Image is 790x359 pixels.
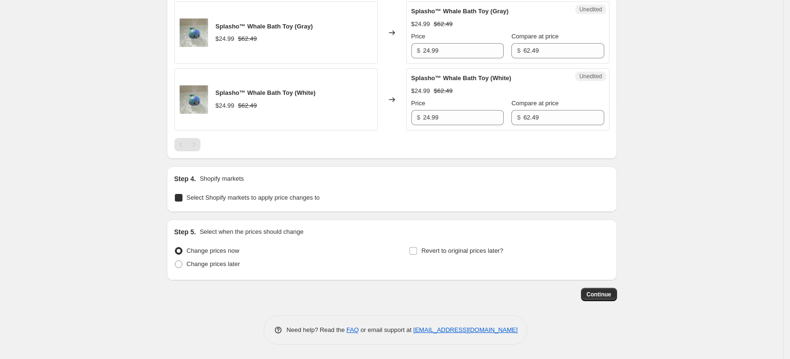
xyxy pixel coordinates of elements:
span: Need help? Read the [287,326,347,333]
span: Splasho™ Whale Bath Toy (Gray) [216,23,313,30]
span: $ [417,47,420,54]
img: 4_dab923e1-d5f0-40e3-af40-3e3bb0e9b0a7_80x.png [180,85,208,114]
span: $24.99 [216,102,235,109]
span: Change prices later [187,260,240,267]
button: Continue [581,288,617,301]
span: $24.99 [216,35,235,42]
img: 4_dab923e1-d5f0-40e3-af40-3e3bb0e9b0a7_80x.png [180,18,208,47]
span: Unedited [579,73,602,80]
span: $ [517,114,520,121]
span: Price [411,100,426,107]
span: Price [411,33,426,40]
span: Compare at price [511,33,559,40]
span: Change prices now [187,247,239,254]
h2: Step 5. [174,227,196,237]
a: [EMAIL_ADDRESS][DOMAIN_NAME] [413,326,518,333]
span: Select Shopify markets to apply price changes to [187,194,320,201]
span: Revert to original prices later? [421,247,503,254]
span: $62.49 [238,35,257,42]
span: $62.49 [238,102,257,109]
span: $ [517,47,520,54]
span: $ [417,114,420,121]
span: $62.49 [434,20,453,28]
nav: Pagination [174,138,200,151]
h2: Step 4. [174,174,196,184]
span: Splasho™ Whale Bath Toy (White) [216,89,316,96]
span: Unedited [579,6,602,13]
span: or email support at [359,326,413,333]
p: Select when the prices should change [200,227,303,237]
span: Continue [587,291,611,298]
span: Splasho™ Whale Bath Toy (Gray) [411,8,509,15]
span: $24.99 [411,87,430,94]
span: Compare at price [511,100,559,107]
a: FAQ [346,326,359,333]
span: $24.99 [411,20,430,28]
span: $62.49 [434,87,453,94]
span: Splasho™ Whale Bath Toy (White) [411,74,511,82]
p: Shopify markets [200,174,244,184]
